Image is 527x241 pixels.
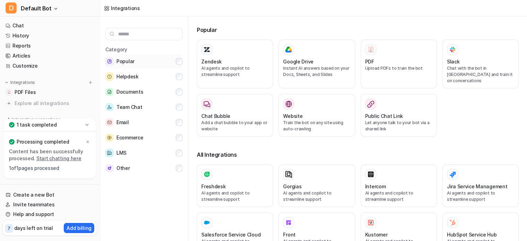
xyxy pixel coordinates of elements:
[449,45,456,53] img: Slack
[365,120,432,132] p: Let anyone talk to your bot via a shared link
[449,219,456,226] img: HubSpot Service Hub
[15,98,94,109] span: Explore all integrations
[365,65,432,71] p: Upload PDFs to train the bot
[285,46,292,53] img: Google Drive
[365,231,388,238] h3: Kustomer
[105,103,114,111] img: Team Chat
[3,79,37,86] button: Integrations
[3,51,97,61] a: Articles
[9,148,90,162] p: Content has been successfully processed.
[3,98,97,108] a: Explore all integrations
[3,21,97,31] a: Chat
[447,65,514,84] p: Chat with the bot in [GEOGRAPHIC_DATA] and train it on conversations
[105,72,114,81] img: Helpdesk
[367,219,374,226] img: Kustomer
[447,183,508,190] h3: Jira Service Management
[105,88,114,96] img: Documents
[105,115,183,129] button: EmailEmail
[201,58,222,65] h3: Zendesk
[283,231,296,238] h3: Front
[197,94,273,137] button: Chat BubbleAdd a chat bubble to your app or website
[10,80,35,85] p: Integrations
[201,65,269,78] p: AI agents and copilot to streamline support
[203,219,210,226] img: Salesforce Service Cloud
[361,94,437,137] button: Public Chat LinkLet anyone talk to your bot via a shared link
[3,61,97,71] a: Customize
[201,112,230,120] h3: Chat Bubble
[116,164,130,172] span: Other
[201,231,261,238] h3: Salesforce Service Cloud
[105,46,183,53] h5: Category
[6,2,17,14] span: D
[285,101,292,107] img: Website
[197,26,519,34] h3: Popular
[285,219,292,226] img: Front
[105,146,183,160] button: LMSLMS
[6,100,12,107] img: explore all integrations
[105,85,183,99] button: DocumentsDocuments
[3,87,97,97] a: PDF FilesPDF Files
[283,183,301,190] h3: Gorgias
[365,190,432,203] p: AI agents and copilot to streamline support
[3,190,97,200] a: Create a new Bot
[14,224,53,232] p: days left on trial
[105,149,114,157] img: LMS
[116,134,143,142] span: Ecommerce
[283,120,350,132] p: Train the bot on any site using auto-crawling
[12,117,60,123] p: Integration suggestions
[64,223,94,233] button: Add billing
[111,5,140,12] div: Integrations
[283,190,350,203] p: AI agents and copilot to streamline support
[7,90,11,94] img: PDF Files
[442,40,519,88] button: SlackSlackChat with the bot in [GEOGRAPHIC_DATA] and train it on conversations
[116,88,143,96] span: Documents
[3,209,97,219] a: Help and support
[8,225,10,232] p: 7
[105,164,114,172] img: Other
[105,54,183,68] button: PopularPopular
[21,3,52,13] span: Default Bot
[197,150,519,159] h3: All Integrations
[365,112,403,120] h3: Public Chat Link
[105,131,183,145] button: EcommerceEcommerce
[116,72,139,81] span: Helpdesk
[367,46,374,53] img: PDF
[105,134,114,142] img: Ecommerce
[116,149,126,157] span: LMS
[116,57,134,66] span: Popular
[283,65,350,78] p: Instant AI answers based on your Docs, Sheets, and Slides
[283,58,314,65] h3: Google Drive
[4,80,9,85] img: expand menu
[116,103,142,111] span: Team Chat
[447,231,497,238] h3: HubSpot Service Hub
[201,183,226,190] h3: Freshdesk
[361,40,437,88] button: PDFPDFUpload PDFs to train the bot
[105,57,114,66] img: Popular
[105,70,183,84] button: HelpdeskHelpdesk
[88,80,93,85] img: menu_add.svg
[105,119,114,127] img: Email
[447,190,514,203] p: AI agents and copilot to streamline support
[279,94,355,137] button: WebsiteWebsiteTrain the bot on any site using auto-crawling
[67,224,91,232] p: Add billing
[104,5,140,12] a: Integrations
[201,120,269,132] p: Add a chat bubble to your app or website
[442,164,519,207] button: Jira Service ManagementAI agents and copilot to streamline support
[9,165,90,172] p: 1 of 1 pages processed
[116,118,129,127] span: Email
[279,40,355,88] button: Google DriveGoogle DriveInstant AI answers based on your Docs, Sheets, and Slides
[3,200,97,209] a: Invite teammates
[365,183,386,190] h3: Intercom
[17,138,69,145] p: Processing completed
[3,31,97,41] a: History
[197,40,273,88] button: ZendeskAI agents and copilot to streamline support
[15,89,36,96] span: PDF Files
[17,121,57,128] p: 1 task completed
[105,100,183,114] button: Team ChatTeam Chat
[283,112,302,120] h3: Website
[365,58,374,65] h3: PDF
[279,164,355,207] button: GorgiasAI agents and copilot to streamline support
[36,155,81,161] a: Start chatting here
[447,58,460,65] h3: Slack
[105,161,183,175] button: OtherOther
